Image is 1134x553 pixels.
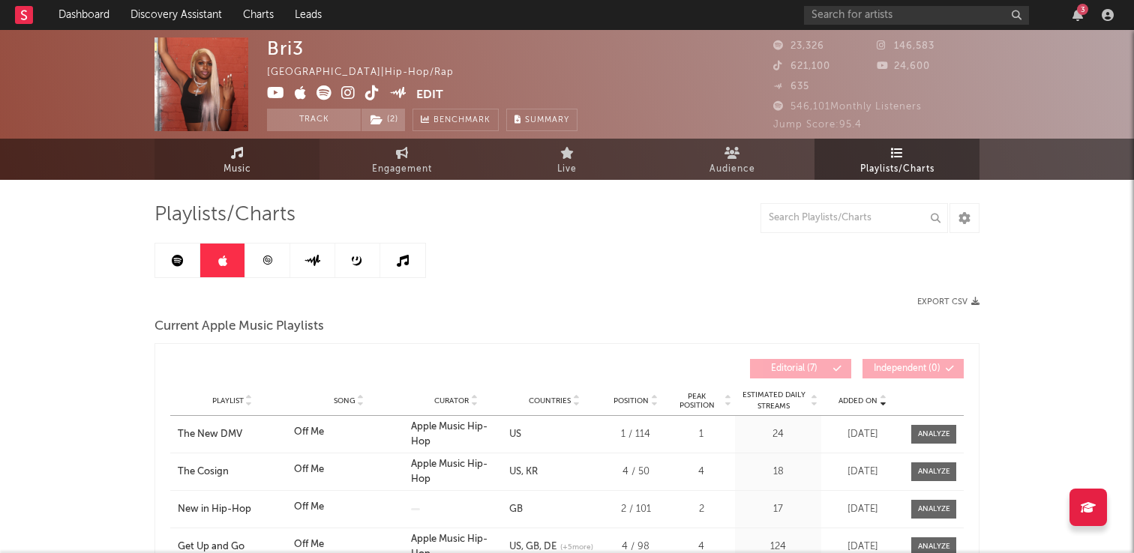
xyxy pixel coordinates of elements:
span: 23,326 [773,41,824,51]
div: 24 [739,427,817,442]
a: Audience [649,139,814,180]
div: 3 [1077,4,1088,15]
a: US [509,429,521,439]
span: (+ 5 more) [560,542,593,553]
div: 18 [739,465,817,480]
a: Apple Music Hip-Hop [411,422,487,447]
span: Editorial ( 7 ) [760,364,829,373]
button: (2) [361,109,405,131]
div: [DATE] [825,427,900,442]
a: The Cosign [178,465,286,480]
span: 635 [773,82,809,91]
a: GB [521,542,539,552]
a: KR [521,467,538,477]
span: Estimated Daily Streams [739,390,808,412]
a: US [509,467,521,477]
span: 146,583 [877,41,934,51]
a: Playlists/Charts [814,139,979,180]
span: Audience [709,160,755,178]
div: 2 [671,502,731,517]
span: Peak Position [671,392,722,410]
span: Music [223,160,251,178]
div: 1 / 114 [607,427,664,442]
a: Benchmark [412,109,499,131]
div: 2 / 101 [607,502,664,517]
span: Live [557,160,577,178]
button: Independent(0) [862,359,964,378]
span: 24,600 [877,61,930,71]
input: Search for artists [804,6,1029,25]
div: [DATE] [825,502,900,517]
span: Benchmark [433,112,490,130]
button: Editorial(7) [750,359,851,378]
button: Export CSV [917,297,979,306]
button: 3 [1072,9,1083,21]
a: New in Hip-Hop [178,502,286,517]
a: Live [484,139,649,180]
span: ( 2 ) [361,109,406,131]
div: 4 [671,465,731,480]
a: The New DMV [178,427,286,442]
a: Apple Music Hip-Hop [411,459,487,484]
span: Playlists/Charts [154,206,295,224]
span: Playlist [212,396,244,405]
span: Playlists/Charts [860,160,934,178]
button: Track [267,109,361,131]
div: Bri3 [267,37,304,59]
span: Jump Score: 95.4 [773,120,862,130]
a: GB [509,504,523,514]
div: Off Me [294,425,324,440]
span: 546,101 Monthly Listeners [773,102,922,112]
span: Independent ( 0 ) [872,364,941,373]
a: Engagement [319,139,484,180]
span: Current Apple Music Playlists [154,318,324,336]
span: Song [334,396,355,405]
div: Off Me [294,462,324,477]
a: DE [539,542,556,552]
input: Search Playlists/Charts [760,203,948,233]
div: 4 / 50 [607,465,664,480]
span: Position [613,396,649,405]
span: Added On [838,396,877,405]
a: Music [154,139,319,180]
a: US [509,542,521,552]
button: Summary [506,109,577,131]
span: Summary [525,116,569,124]
span: Curator [434,396,469,405]
div: 1 [671,427,731,442]
button: Edit [416,85,443,104]
div: Off Me [294,537,324,552]
div: [GEOGRAPHIC_DATA] | Hip-Hop/Rap [267,64,471,82]
div: Off Me [294,500,324,515]
div: [DATE] [825,465,900,480]
span: 621,100 [773,61,830,71]
span: Countries [529,396,571,405]
span: Engagement [372,160,432,178]
div: 17 [739,502,817,517]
